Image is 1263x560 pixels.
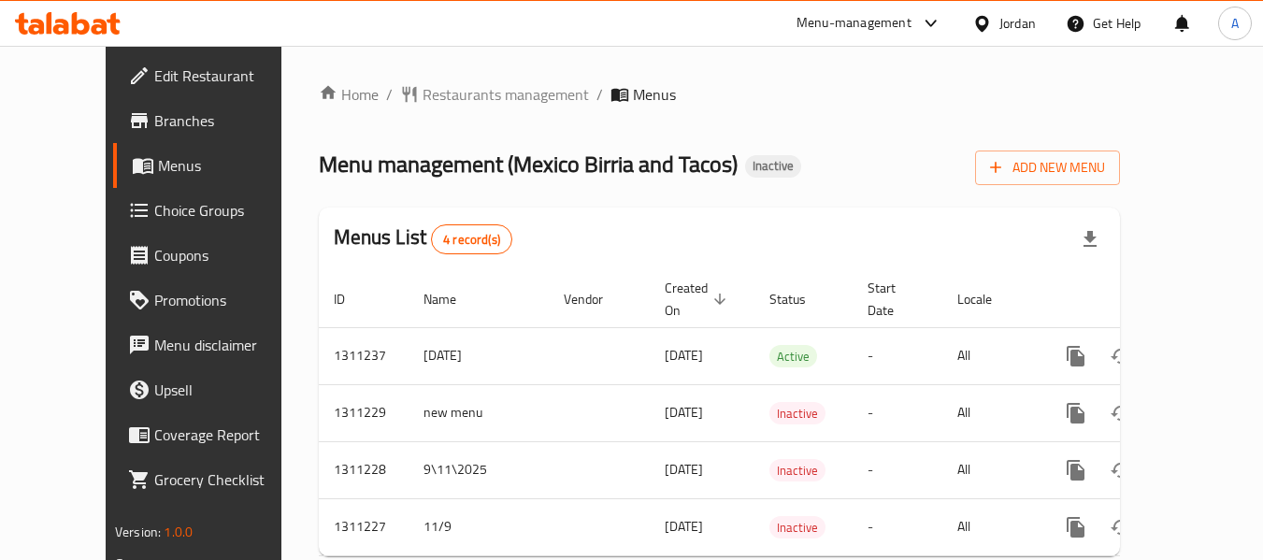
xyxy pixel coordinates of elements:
[115,520,161,544] span: Version:
[319,271,1248,556] table: enhanced table
[769,517,825,538] span: Inactive
[154,65,302,87] span: Edit Restaurant
[319,83,379,106] a: Home
[942,327,1039,384] td: All
[423,83,589,106] span: Restaurants management
[409,498,549,555] td: 11/9
[113,323,317,367] a: Menu disclaimer
[769,288,830,310] span: Status
[154,334,302,356] span: Menu disclaimer
[319,143,738,185] span: Menu management ( Mexico Birria and Tacos )
[334,288,369,310] span: ID
[432,231,511,249] span: 4 record(s)
[400,83,589,106] a: Restaurants management
[665,514,703,538] span: [DATE]
[319,498,409,555] td: 1311227
[1054,448,1098,493] button: more
[633,83,676,106] span: Menus
[334,223,512,254] h2: Menus List
[665,457,703,481] span: [DATE]
[853,498,942,555] td: -
[853,327,942,384] td: -
[319,384,409,441] td: 1311229
[431,224,512,254] div: Total records count
[113,278,317,323] a: Promotions
[113,233,317,278] a: Coupons
[154,379,302,401] span: Upsell
[154,424,302,446] span: Coverage Report
[769,402,825,424] div: Inactive
[999,13,1036,34] div: Jordan
[154,468,302,491] span: Grocery Checklist
[745,155,801,178] div: Inactive
[154,244,302,266] span: Coupons
[386,83,393,106] li: /
[1098,448,1143,493] button: Change Status
[942,498,1039,555] td: All
[769,403,825,424] span: Inactive
[853,384,942,441] td: -
[1098,334,1143,379] button: Change Status
[113,143,317,188] a: Menus
[1054,334,1098,379] button: more
[975,151,1120,185] button: Add New Menu
[853,441,942,498] td: -
[158,154,302,177] span: Menus
[1039,271,1248,328] th: Actions
[665,277,732,322] span: Created On
[942,441,1039,498] td: All
[665,400,703,424] span: [DATE]
[154,199,302,222] span: Choice Groups
[409,384,549,441] td: new menu
[154,109,302,132] span: Branches
[769,346,817,367] span: Active
[665,343,703,367] span: [DATE]
[942,384,1039,441] td: All
[113,188,317,233] a: Choice Groups
[1231,13,1239,34] span: A
[769,516,825,538] div: Inactive
[957,288,1016,310] span: Locale
[596,83,603,106] li: /
[745,158,801,174] span: Inactive
[113,412,317,457] a: Coverage Report
[769,459,825,481] div: Inactive
[113,53,317,98] a: Edit Restaurant
[1068,217,1112,262] div: Export file
[113,367,317,412] a: Upsell
[154,289,302,311] span: Promotions
[1098,505,1143,550] button: Change Status
[319,441,409,498] td: 1311228
[797,12,911,35] div: Menu-management
[423,288,481,310] span: Name
[990,156,1105,179] span: Add New Menu
[113,457,317,502] a: Grocery Checklist
[409,327,549,384] td: [DATE]
[164,520,193,544] span: 1.0.0
[409,441,549,498] td: 9\11\2025
[1054,505,1098,550] button: more
[319,83,1120,106] nav: breadcrumb
[113,98,317,143] a: Branches
[1054,391,1098,436] button: more
[564,288,627,310] span: Vendor
[769,460,825,481] span: Inactive
[319,327,409,384] td: 1311237
[769,345,817,367] div: Active
[1098,391,1143,436] button: Change Status
[868,277,920,322] span: Start Date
